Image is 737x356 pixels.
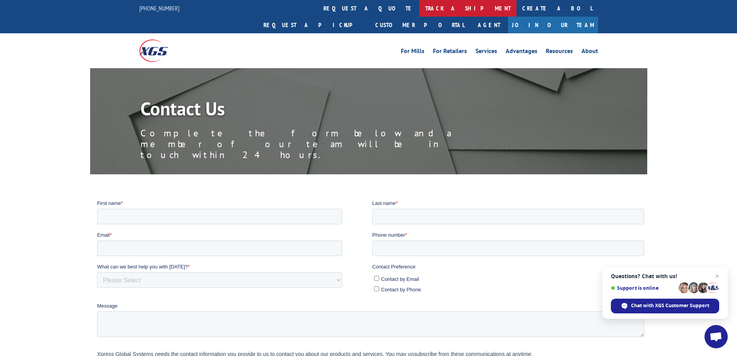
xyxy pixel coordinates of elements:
[631,302,709,309] span: Chat with XGS Customer Support
[433,48,467,57] a: For Retailers
[705,325,728,348] div: Open chat
[581,48,598,57] a: About
[611,299,719,313] div: Chat with XGS Customer Support
[401,48,424,57] a: For Mills
[470,17,508,33] a: Agent
[475,48,497,57] a: Services
[546,48,573,57] a: Resources
[369,17,470,33] a: Customer Portal
[258,17,369,33] a: Request a pickup
[611,273,719,279] span: Questions? Chat with us!
[506,48,537,57] a: Advantages
[140,128,489,160] p: Complete the form below and a member of our team will be in touch within 24 hours.
[139,4,180,12] a: [PHONE_NUMBER]
[611,285,676,291] span: Support is online
[140,99,489,122] h1: Contact Us
[508,17,598,33] a: Join Our Team
[713,272,722,281] span: Close chat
